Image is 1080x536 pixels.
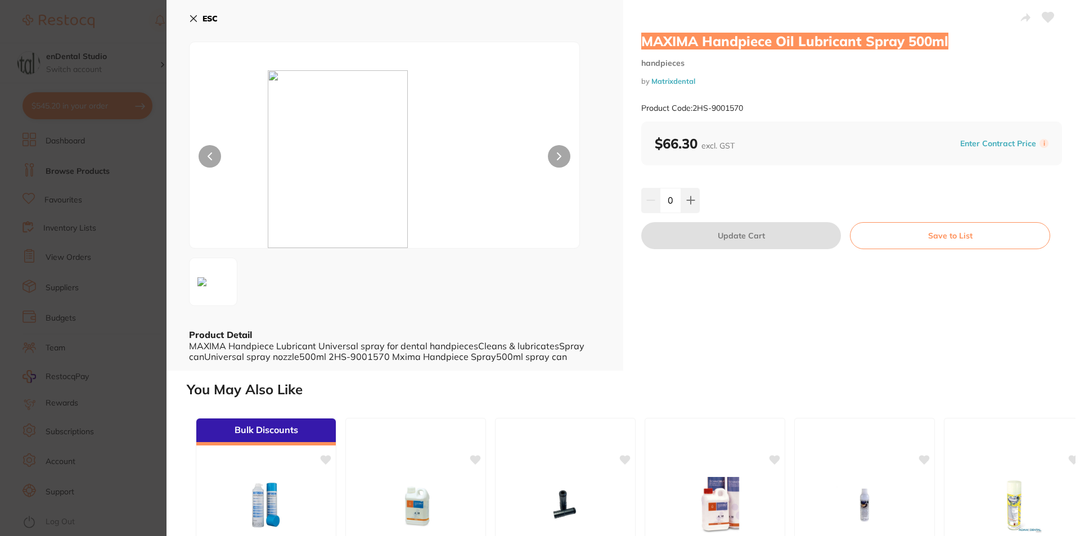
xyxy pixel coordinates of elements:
[189,341,601,362] div: MAXIMA Handpiece Lubricant Universal spray for dental handpiecesCleans & lubricatesSpray canUnive...
[202,13,218,24] b: ESC
[529,477,602,533] img: Adapter for Maxima oil spray Coupling for INTRAmatic each
[641,33,1062,49] h2: MAXIMA Handpiece Oil Lubricant Spray 500ml
[828,477,901,533] img: BA Nitram DAC Oil Spray 200ml
[978,477,1051,533] img: BA Oil for Handpiece Oiler / Lubrication Unit
[850,222,1050,249] button: Save to List
[268,70,502,248] img: LmpwZw
[641,77,1062,85] small: by
[655,135,735,152] b: $66.30
[229,477,303,533] img: Rotagen Handpiece Lubricant Spray
[189,9,218,28] button: ESC
[701,141,735,151] span: excl. GST
[957,138,1039,149] button: Enter Contract Price
[641,103,743,113] small: Product Code: 2HS-9001570
[1039,139,1048,148] label: i
[187,382,1075,398] h2: You May Also Like
[678,477,751,533] img: ADM TECHNICOIL F - Handpiece Lubricant - 500ml Jerry can
[641,58,1062,68] small: handpieces
[641,222,841,249] button: Update Cart
[651,76,695,85] a: Matrixdental
[379,477,452,533] img: Technicoil F Handpiece Lubricant Bottle 500ml
[189,329,252,340] b: Product Detail
[193,273,211,291] img: LmpwZw
[196,418,336,445] div: Bulk Discounts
